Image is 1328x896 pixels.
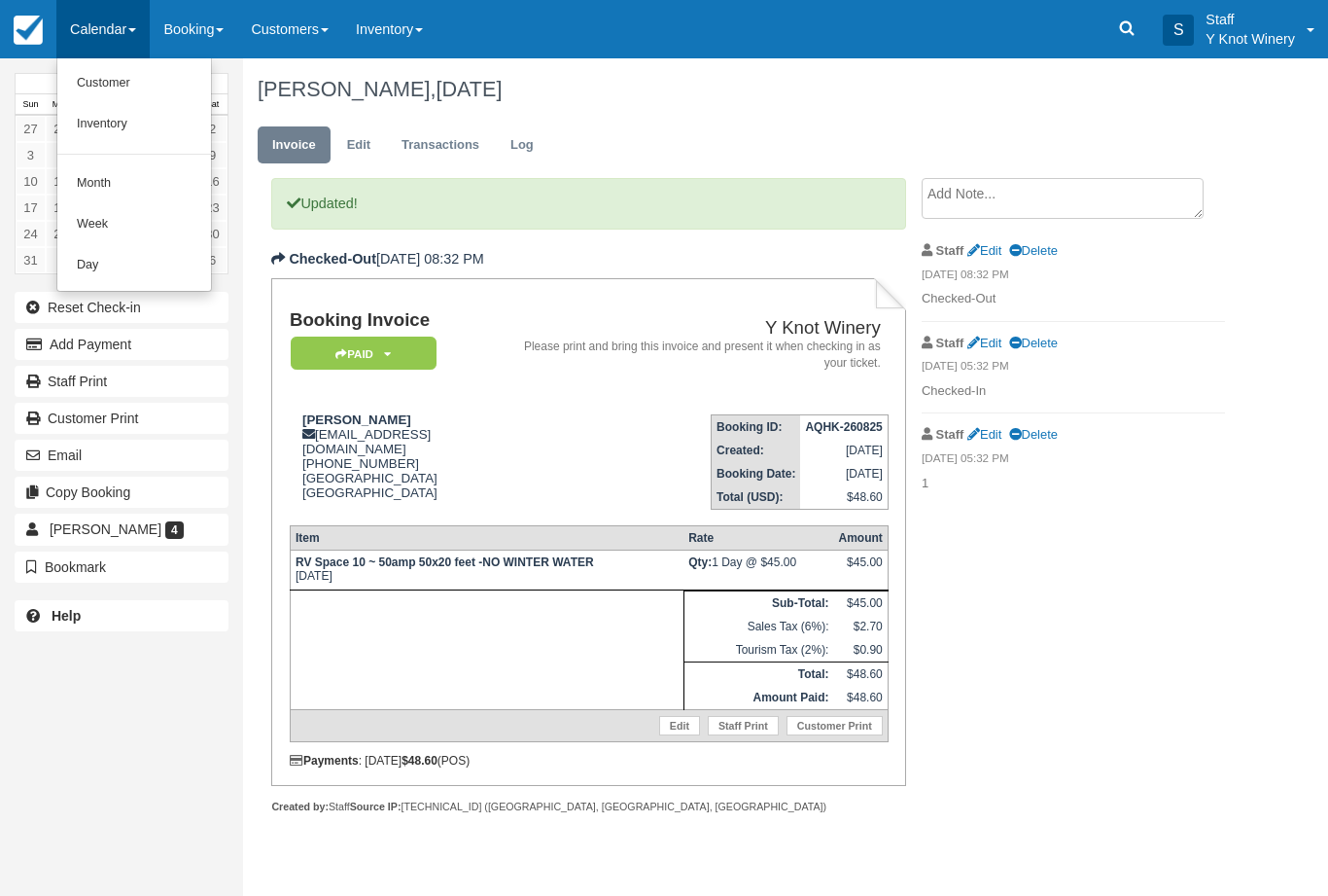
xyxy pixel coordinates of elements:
[56,58,212,292] ul: Calendar
[57,63,211,104] a: Customer
[57,104,211,145] a: Inventory
[57,163,211,204] a: Month
[57,204,211,245] a: Week
[57,245,211,286] a: Day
